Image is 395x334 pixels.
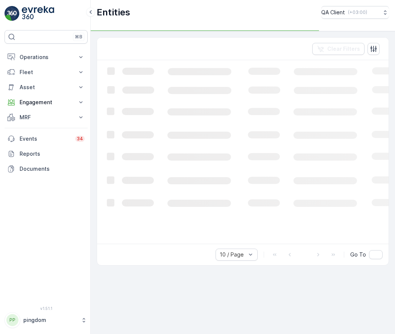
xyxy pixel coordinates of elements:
[5,146,88,161] a: Reports
[348,9,367,15] p: ( +03:00 )
[327,45,360,53] p: Clear Filters
[20,114,73,121] p: MRF
[5,80,88,95] button: Asset
[350,251,366,258] span: Go To
[5,131,88,146] a: Events34
[20,83,73,91] p: Asset
[5,161,88,176] a: Documents
[5,306,88,311] span: v 1.51.1
[321,6,389,19] button: QA Client(+03:00)
[20,165,85,173] p: Documents
[75,34,82,40] p: ⌘B
[20,135,71,143] p: Events
[321,9,345,16] p: QA Client
[20,53,73,61] p: Operations
[20,99,73,106] p: Engagement
[77,136,83,142] p: 34
[6,314,18,326] div: PP
[20,68,73,76] p: Fleet
[23,316,77,324] p: pingdom
[22,6,54,21] img: logo_light-DOdMpM7g.png
[312,43,365,55] button: Clear Filters
[97,6,130,18] p: Entities
[5,110,88,125] button: MRF
[5,6,20,21] img: logo
[5,312,88,328] button: PPpingdom
[5,65,88,80] button: Fleet
[5,50,88,65] button: Operations
[20,150,85,158] p: Reports
[5,95,88,110] button: Engagement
